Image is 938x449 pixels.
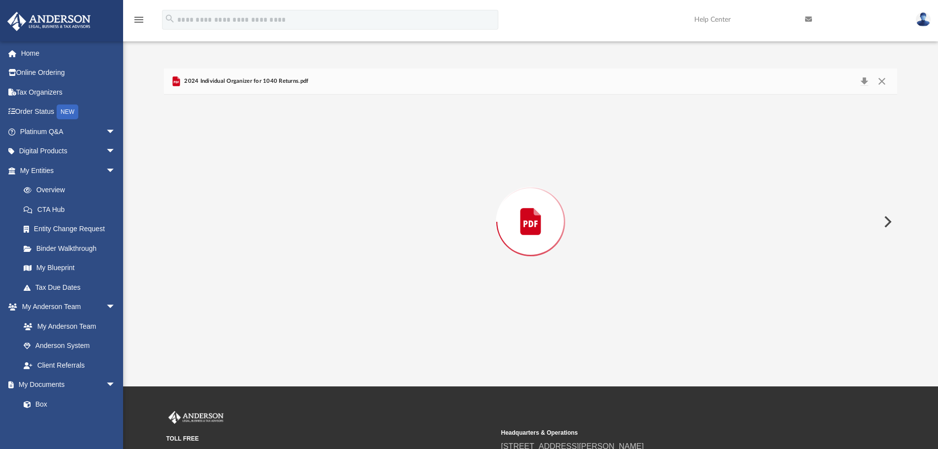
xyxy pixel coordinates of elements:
span: arrow_drop_down [106,122,126,142]
a: Binder Walkthrough [14,239,130,258]
a: Tax Due Dates [14,277,130,297]
img: Anderson Advisors Platinum Portal [166,411,226,424]
span: 2024 Individual Organizer for 1040 Returns.pdf [182,77,308,86]
span: arrow_drop_down [106,375,126,395]
span: arrow_drop_down [106,141,126,162]
a: Order StatusNEW [7,102,130,122]
small: TOLL FREE [166,434,494,443]
a: My Documentsarrow_drop_down [7,375,126,395]
a: Online Ordering [7,63,130,83]
a: Client Referrals [14,355,126,375]
a: My Entitiesarrow_drop_down [7,161,130,180]
a: Overview [14,180,130,200]
a: Box [14,394,121,414]
button: Download [855,74,873,88]
i: search [164,13,175,24]
div: NEW [57,104,78,119]
button: Close [873,74,891,88]
a: Home [7,43,130,63]
img: Anderson Advisors Platinum Portal [4,12,94,31]
a: My Anderson Teamarrow_drop_down [7,297,126,317]
div: Preview [164,69,898,349]
i: menu [133,14,145,26]
small: Headquarters & Operations [501,428,829,437]
a: Entity Change Request [14,219,130,239]
a: Tax Organizers [7,82,130,102]
img: User Pic [916,12,931,27]
span: arrow_drop_down [106,161,126,181]
a: Anderson System [14,336,126,356]
button: Next File [876,208,898,236]
span: arrow_drop_down [106,297,126,317]
a: Digital Productsarrow_drop_down [7,141,130,161]
a: menu [133,19,145,26]
a: My Anderson Team [14,316,121,336]
a: CTA Hub [14,200,130,219]
a: Platinum Q&Aarrow_drop_down [7,122,130,141]
a: Meeting Minutes [14,414,126,434]
a: My Blueprint [14,258,126,278]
